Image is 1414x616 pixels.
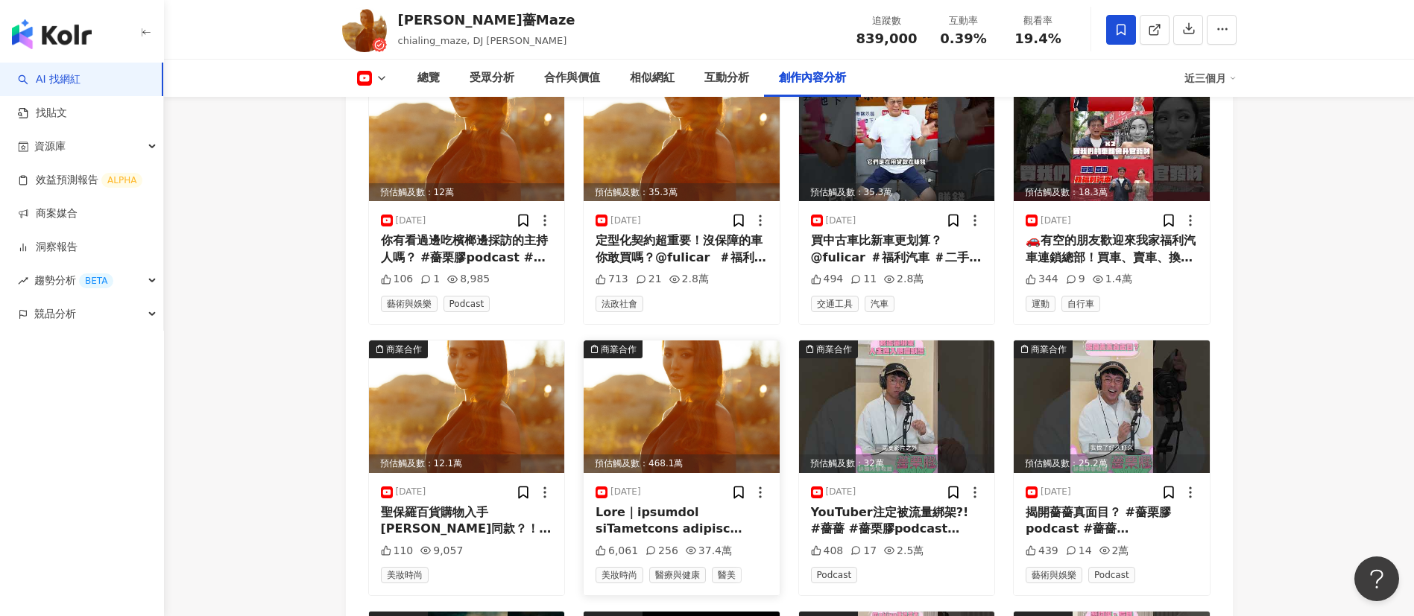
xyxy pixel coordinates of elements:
[369,340,565,473] div: post-image商業合作預估觸及數：12.1萬
[826,215,856,227] div: [DATE]
[584,340,780,473] div: post-image商業合作預估觸及數：468.1萬
[447,272,490,287] div: 8,985
[1014,69,1210,201] img: post-image
[584,69,780,201] img: post-image
[596,567,643,583] span: 美妝時尚
[884,272,924,287] div: 2.8萬
[1010,13,1067,28] div: 觀看率
[799,340,995,473] img: post-image
[386,342,422,357] div: 商業合作
[865,296,894,312] span: 汽車
[1026,296,1055,312] span: 運動
[584,340,780,473] img: post-image
[1066,544,1092,559] div: 14
[811,296,859,312] span: 交通工具
[940,31,986,46] span: 0.39%
[369,183,565,202] div: 預估觸及數：12萬
[799,69,995,201] img: post-image
[369,69,565,201] div: post-image商業合作預估觸及數：12萬
[381,272,414,287] div: 106
[1026,567,1082,583] span: 藝術與娛樂
[669,272,709,287] div: 2.8萬
[646,544,678,559] div: 256
[1061,296,1100,312] span: 自行車
[34,264,113,297] span: 趨勢分析
[630,69,675,87] div: 相似網紅
[1014,454,1210,473] div: 預估觸及數：25.2萬
[636,272,662,287] div: 21
[1014,183,1210,202] div: 預估觸及數：18.3萬
[1014,340,1210,473] img: post-image
[398,35,567,46] span: chialing_maze, DJ [PERSON_NAME]
[850,544,877,559] div: 17
[811,567,858,583] span: Podcast
[584,183,780,202] div: 預估觸及數：35.3萬
[1354,556,1399,601] iframe: Help Scout Beacon - Open
[610,215,641,227] div: [DATE]
[1026,504,1198,538] div: 揭開薔薔真面目？ #薔栗膠podcast #薔薔 @superglue0517Follow me on [URL][DOMAIN_NAME]
[686,544,732,559] div: 37.4萬
[18,206,78,221] a: 商案媒合
[601,342,637,357] div: 商業合作
[1093,272,1132,287] div: 1.4萬
[884,544,924,559] div: 2.5萬
[18,72,81,87] a: searchAI 找網紅
[1026,232,1198,266] div: 🚗有空的朋友歡迎來我家福利汽車連鎖總部！買車、賣車、換車來找福利汽車@fulicarFollow me on [URL][DOMAIN_NAME]
[18,173,142,188] a: 效益預測報告ALPHA
[369,69,565,201] img: post-image
[381,567,429,583] span: 美妝時尚
[1041,215,1071,227] div: [DATE]
[712,567,742,583] span: 醫美
[596,272,628,287] div: 713
[1026,272,1058,287] div: 344
[369,340,565,473] img: post-image
[1014,69,1210,201] div: post-image商業合作預估觸及數：18.3萬
[779,69,846,87] div: 創作內容分析
[610,486,641,498] div: [DATE]
[1014,31,1061,46] span: 19.4%
[596,504,768,538] div: Lore｜ipsumdol siTametcons adipisc e9sedd6366eiusm｜temporincidi🥲 utlaboReetdolore magnaaliquae🤩 ad...
[811,544,844,559] div: 408
[420,544,463,559] div: 9,057
[444,296,490,312] span: Podcast
[799,340,995,473] div: post-image商業合作預估觸及數：32萬
[1184,66,1237,90] div: 近三個月
[18,106,67,121] a: 找貼文
[34,297,76,331] span: 競品分析
[369,454,565,473] div: 預估觸及數：12.1萬
[649,567,706,583] span: 醫療與健康
[342,7,387,52] img: KOL Avatar
[596,544,638,559] div: 6,061
[811,504,983,538] div: YouTuber注定被流量綁架?! #薔薔 #薔栗膠podcast @superglue0517Follow me on [URL][DOMAIN_NAME]
[381,504,553,538] div: 聖保羅百貨購物入手[PERSON_NAME]同款？！ 3000萬整形費？！Follow me on [URL][DOMAIN_NAME]
[1014,340,1210,473] div: post-image商業合作預估觸及數：25.2萬
[1099,544,1129,559] div: 2萬
[584,69,780,201] div: post-image商業合作預估觸及數：35.3萬
[826,486,856,498] div: [DATE]
[799,69,995,201] div: post-image商業合作預估觸及數：35.3萬
[1026,544,1058,559] div: 439
[811,272,844,287] div: 494
[856,13,918,28] div: 追蹤數
[856,31,918,46] span: 839,000
[18,276,28,286] span: rise
[417,69,440,87] div: 總覽
[1041,486,1071,498] div: [DATE]
[596,232,768,266] div: 定型化契約超重要！沒保障的車你敢買嗎？@fulicar ⁠ ＃福利汽車 ＃二手車 ＃中古車 ＃薔薔 ＃薔爸歡迎大家到官網及本店賞車 最新漂亮跑車 進口轎車 可愛國產車 趕快牽回你的命定車！ 官方...
[470,69,514,87] div: 受眾分析
[850,272,877,287] div: 11
[799,454,995,473] div: 預估觸及數：32萬
[396,486,426,498] div: [DATE]
[799,183,995,202] div: 預估觸及數：35.3萬
[1088,567,1135,583] span: Podcast
[935,13,992,28] div: 互動率
[1066,272,1085,287] div: 9
[584,454,780,473] div: 預估觸及數：468.1萬
[420,272,440,287] div: 1
[12,19,92,49] img: logo
[18,240,78,255] a: 洞察報告
[34,130,66,163] span: 資源庫
[1031,342,1067,357] div: 商業合作
[544,69,600,87] div: 合作與價值
[816,342,852,357] div: 商業合作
